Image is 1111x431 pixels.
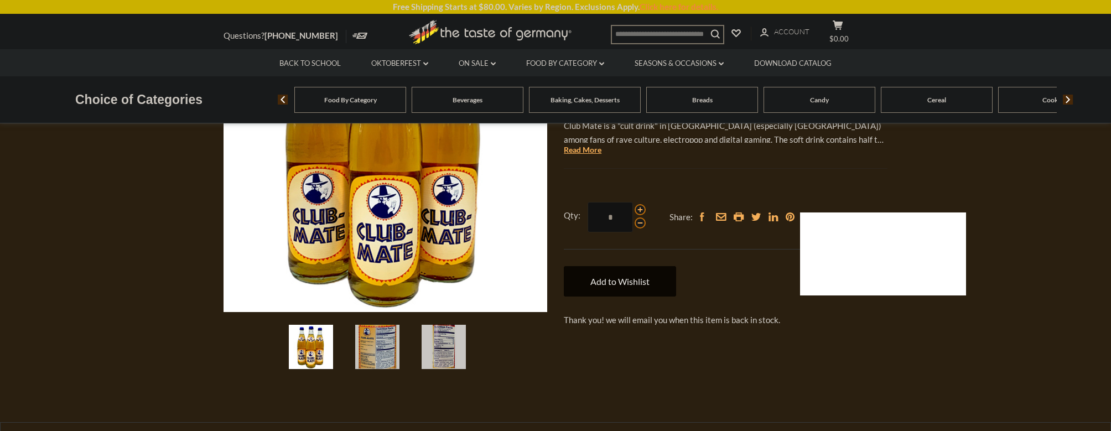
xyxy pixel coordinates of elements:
[927,96,946,104] a: Cereal
[564,144,601,155] a: Read More
[526,58,604,70] a: Food By Category
[422,325,466,369] img: Club Mate Energy Soft Drink with Yerba Mate Tea, 6 bottles, 16.9 oz per bottle
[1063,95,1073,105] img: next arrow
[264,30,338,40] a: [PHONE_NUMBER]
[289,325,333,369] img: Club Mate Energy Soft Drink with Yerba Mate Tea, 6 bottles, 16.9 oz per bottle
[821,20,854,48] button: $0.00
[760,26,809,38] a: Account
[355,325,399,369] img: Club Mate Energy Soft Drink with Yerba Mate Tea, 6 bottles, 16.9 oz per bottle
[754,58,832,70] a: Download Catalog
[669,210,693,224] span: Share:
[459,58,496,70] a: On Sale
[564,266,676,297] a: Add to Wishlist
[371,58,428,70] a: Oktoberfest
[324,96,377,104] a: Food By Category
[278,95,288,105] img: previous arrow
[564,313,887,327] div: Thank you! we will email you when this item is back in stock.
[774,27,809,36] span: Account
[692,96,713,104] a: Breads
[1042,96,1066,104] a: Cookies
[453,96,482,104] a: Beverages
[635,58,724,70] a: Seasons & Occasions
[829,34,849,43] span: $0.00
[279,58,341,70] a: Back to School
[564,209,580,222] strong: Qty:
[551,96,620,104] a: Baking, Cakes, Desserts
[810,96,829,104] a: Candy
[588,202,633,232] input: Qty:
[564,119,887,147] p: Club Mate is a "cult drink" in [GEOGRAPHIC_DATA] (especially [GEOGRAPHIC_DATA]) among fans of rav...
[224,29,346,43] p: Questions?
[640,2,718,12] a: Click here for details.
